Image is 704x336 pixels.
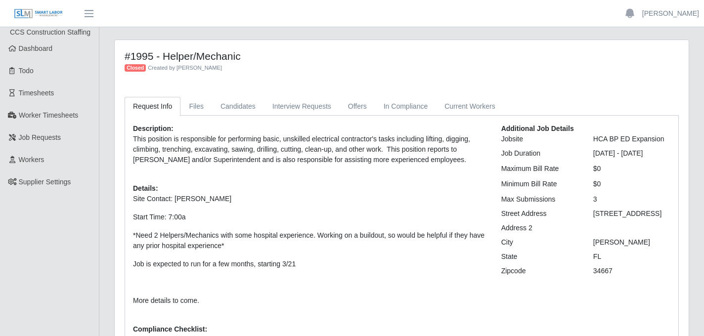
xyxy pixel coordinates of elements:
div: Address 2 [494,223,586,233]
div: Max Submissions [494,194,586,205]
div: State [494,252,586,262]
div: 3 [586,194,678,205]
a: Offers [340,97,375,116]
div: Maximum Bill Rate [494,164,586,174]
p: This position is responsible for performing basic, unskilled electrical contractor's tasks includ... [133,134,486,165]
a: Request Info [125,97,180,116]
span: Created by [PERSON_NAME] [148,65,222,71]
a: [PERSON_NAME] [642,8,699,19]
span: Closed [125,64,146,72]
span: CCS Construction Staffing [10,28,90,36]
span: Worker Timesheets [19,111,78,119]
img: SLM Logo [14,8,63,19]
div: [STREET_ADDRESS] [586,209,678,219]
p: More details to come. [133,295,486,306]
a: In Compliance [375,97,437,116]
a: Candidates [212,97,264,116]
div: HCA BP ED Expansion [586,134,678,144]
b: Details: [133,184,158,192]
p: Job is expected to run for a few months, starting 3/21 [133,259,486,269]
h4: #1995 - Helper/Mechanic [125,50,536,62]
b: Additional Job Details [501,125,574,132]
a: Interview Requests [264,97,340,116]
p: *Need 2 Helpers/Mechanics with some hospital experience. Working on a buildout, so would be helpf... [133,230,486,251]
div: Street Address [494,209,586,219]
a: Files [180,97,212,116]
div: Zipcode [494,266,586,276]
p: Site Contact: [PERSON_NAME] [133,194,486,204]
div: Jobsite [494,134,586,144]
p: Start Time: 7:00a [133,212,486,222]
div: $0 [586,179,678,189]
a: Current Workers [436,97,503,116]
div: [DATE] - [DATE] [586,148,678,159]
div: Job Duration [494,148,586,159]
div: FL [586,252,678,262]
span: Timesheets [19,89,54,97]
span: Dashboard [19,44,53,52]
b: Compliance Checklist: [133,325,207,333]
b: Description: [133,125,174,132]
div: Minimum Bill Rate [494,179,586,189]
div: City [494,237,586,248]
span: Todo [19,67,34,75]
span: Job Requests [19,133,61,141]
span: Supplier Settings [19,178,71,186]
div: $0 [586,164,678,174]
span: Workers [19,156,44,164]
div: 34667 [586,266,678,276]
div: [PERSON_NAME] [586,237,678,248]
